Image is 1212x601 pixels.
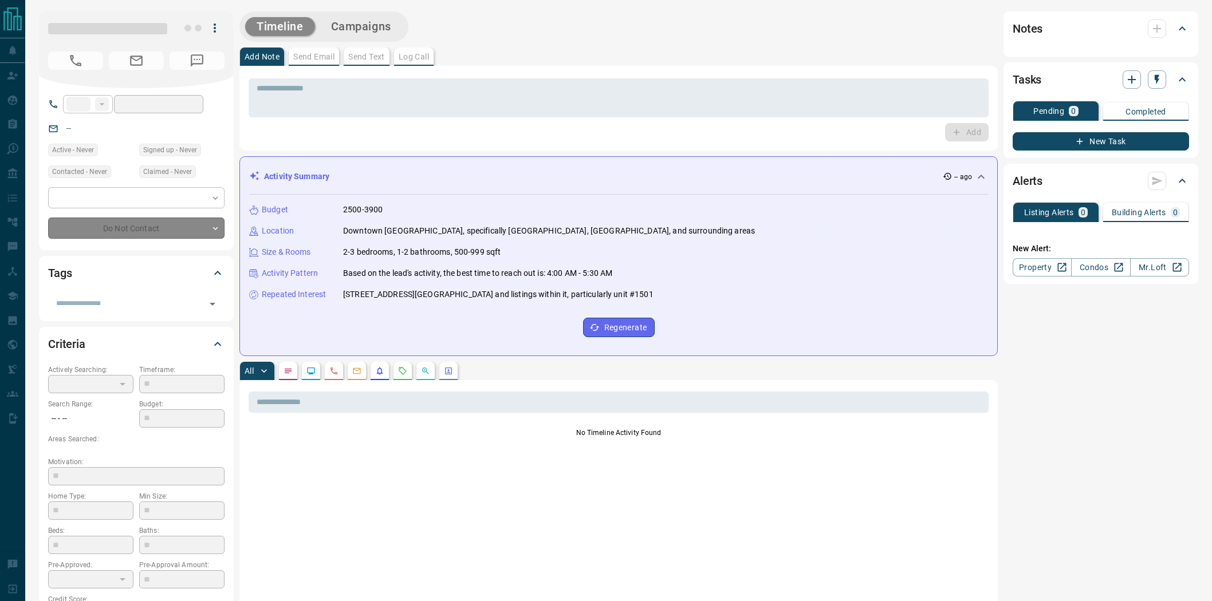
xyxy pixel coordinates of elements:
svg: Requests [398,366,407,375]
p: Actively Searching: [48,365,133,375]
span: Signed up - Never [143,144,197,156]
p: Home Type: [48,491,133,501]
p: Listing Alerts [1024,208,1074,216]
button: Open [204,296,221,312]
p: 2-3 bedrooms, 1-2 bathrooms, 500-999 sqft [343,246,501,258]
p: Timeframe: [139,365,225,375]
span: No Number [170,52,225,70]
p: Building Alerts [1112,208,1166,216]
svg: Notes [284,366,293,375]
p: Repeated Interest [262,288,326,300]
span: No Number [48,52,103,70]
p: Beds: [48,525,133,536]
p: Completed [1126,108,1166,116]
svg: Listing Alerts [375,366,384,375]
div: Tags [48,259,225,287]
button: Regenerate [583,318,655,337]
svg: Emails [352,366,361,375]
p: [STREET_ADDRESS][GEOGRAPHIC_DATA] and listings within it, particularly unit #1501 [343,288,654,300]
div: Criteria [48,330,225,358]
p: Search Range: [48,399,133,409]
p: Min Size: [139,491,225,501]
p: Size & Rooms [262,246,311,258]
div: Notes [1013,15,1189,42]
p: New Alert: [1013,243,1189,255]
a: Condos [1071,258,1130,276]
p: 0 [1071,107,1076,115]
a: -- [66,124,71,133]
p: Motivation: [48,457,225,467]
a: Mr.Loft [1130,258,1189,276]
p: Add Note [245,53,280,61]
p: Activity Pattern [262,267,318,279]
svg: Opportunities [421,366,430,375]
p: Pre-Approval Amount: [139,560,225,570]
div: Activity Summary-- ago [249,166,988,187]
p: Pending [1033,107,1064,115]
p: Location [262,225,294,237]
p: -- ago [954,172,972,182]
h2: Alerts [1013,172,1042,190]
button: Timeline [245,17,315,36]
div: Tasks [1013,66,1189,93]
button: Campaigns [320,17,403,36]
span: Active - Never [52,144,94,156]
svg: Calls [329,366,339,375]
button: New Task [1013,132,1189,151]
p: -- - -- [48,409,133,428]
div: Do Not Contact [48,218,225,239]
h2: Tags [48,264,72,282]
span: No Email [109,52,164,70]
p: Areas Searched: [48,434,225,444]
p: All [245,367,254,375]
h2: Criteria [48,335,85,353]
p: 0 [1173,208,1178,216]
a: Property [1013,258,1072,276]
span: Claimed - Never [143,166,192,177]
p: Downtown [GEOGRAPHIC_DATA], specifically [GEOGRAPHIC_DATA], [GEOGRAPHIC_DATA], and surrounding areas [343,225,755,237]
p: Activity Summary [264,171,329,183]
svg: Agent Actions [444,366,453,375]
h2: Notes [1013,19,1042,38]
p: Budget [262,204,288,216]
p: 0 [1081,208,1085,216]
span: Contacted - Never [52,166,107,177]
p: Based on the lead's activity, the best time to reach out is: 4:00 AM - 5:30 AM [343,267,612,279]
svg: Lead Browsing Activity [306,366,316,375]
div: Alerts [1013,167,1189,195]
p: Budget: [139,399,225,409]
p: Pre-Approved: [48,560,133,570]
p: No Timeline Activity Found [249,428,989,438]
h2: Tasks [1013,70,1041,89]
p: Baths: [139,525,225,536]
p: 2500-3900 [343,204,383,216]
